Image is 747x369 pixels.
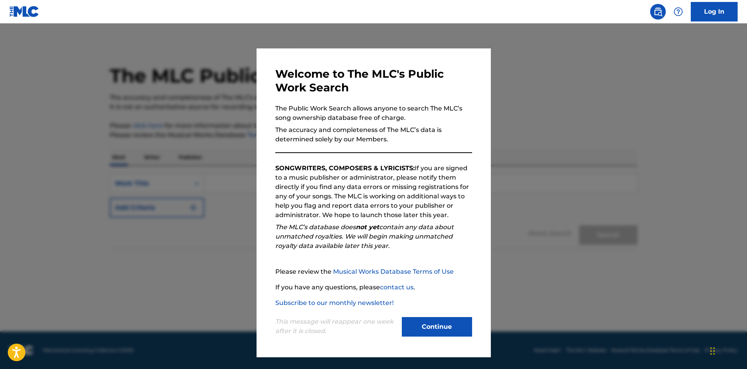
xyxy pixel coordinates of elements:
h3: Welcome to The MLC's Public Work Search [275,67,472,94]
strong: not yet [356,223,379,231]
p: Please review the [275,267,472,276]
a: Public Search [650,4,666,20]
p: If you have any questions, please . [275,283,472,292]
img: search [653,7,663,16]
a: contact us [380,283,414,291]
em: The MLC’s database does contain any data about unmatched royalties. We will begin making unmatche... [275,223,454,250]
button: Continue [402,317,472,337]
img: MLC Logo [9,6,39,17]
a: Musical Works Database Terms of Use [333,268,454,275]
p: The Public Work Search allows anyone to search The MLC’s song ownership database free of charge. [275,104,472,123]
strong: SONGWRITERS, COMPOSERS & LYRICISTS: [275,164,415,172]
div: Drag [710,339,715,363]
iframe: Chat Widget [708,332,747,369]
img: help [674,7,683,16]
p: This message will reappear one week after it is closed. [275,317,397,336]
div: Help [670,4,686,20]
p: If you are signed to a music publisher or administrator, please notify them directly if you find ... [275,164,472,220]
a: Subscribe to our monthly newsletter! [275,299,394,307]
p: The accuracy and completeness of The MLC’s data is determined solely by our Members. [275,125,472,144]
a: Log In [691,2,738,21]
